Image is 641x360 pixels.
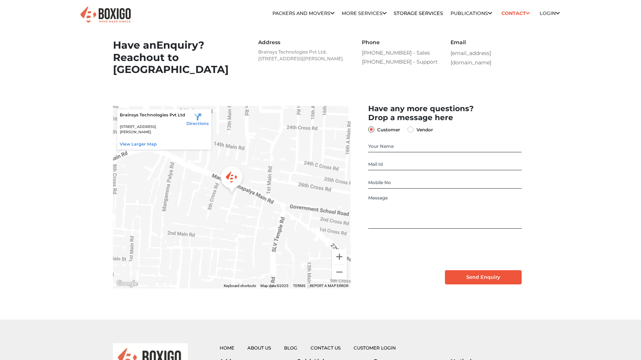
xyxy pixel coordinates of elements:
[362,49,440,58] a: [PHONE_NUMBER] - Sales
[120,141,157,147] a: View larger map
[445,270,522,284] input: Send Enquiry
[451,10,492,16] a: Publications
[220,345,234,351] a: Home
[115,279,140,289] a: Open this area in Google Maps (opens a new window)
[394,10,443,16] a: Storage Services
[342,10,387,16] a: More services
[368,235,482,264] iframe: reCAPTCHA
[113,39,244,76] h1: Have an out to [GEOGRAPHIC_DATA]
[293,284,305,288] a: Terms (opens in new tab)
[332,249,347,264] button: Zoom in
[272,10,335,16] a: Packers and Movers
[451,50,491,66] a: [EMAIL_ADDRESS][DOMAIN_NAME]
[368,177,521,189] input: Mobile No
[332,265,347,280] button: Zoom out
[540,10,560,16] a: Login
[120,124,187,135] p: [STREET_ADDRESS][PERSON_NAME].
[368,104,521,122] h2: Have any more questions? Drop a message here
[186,112,209,126] a: Directions
[217,164,246,197] div: Boxigo
[120,112,187,118] p: Brainsys Technologies Pvt Ltd
[310,284,348,288] a: Report a map error
[260,284,289,288] span: Map data ©2025
[499,7,532,19] a: Contact
[115,279,140,289] img: Google
[368,140,521,152] input: Your Name
[451,39,528,46] h6: Email
[284,345,297,351] a: Blog
[113,51,146,64] span: Reach
[311,345,341,351] a: Contact Us
[377,125,400,134] label: Customer
[224,283,256,289] button: Keyboard shortcuts
[247,345,271,351] a: About Us
[258,49,348,62] p: Brainsys Technologies Pvt Ltd, [STREET_ADDRESS][PERSON_NAME].
[362,58,440,67] a: [PHONE_NUMBER] - Support
[258,39,348,46] h6: Address
[79,6,132,24] img: Boxigo
[368,158,521,170] input: Mail Id
[156,39,204,51] span: Enquiry?
[416,125,433,134] label: Vendor
[362,39,440,46] h6: Phone
[354,345,396,351] a: Customer Login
